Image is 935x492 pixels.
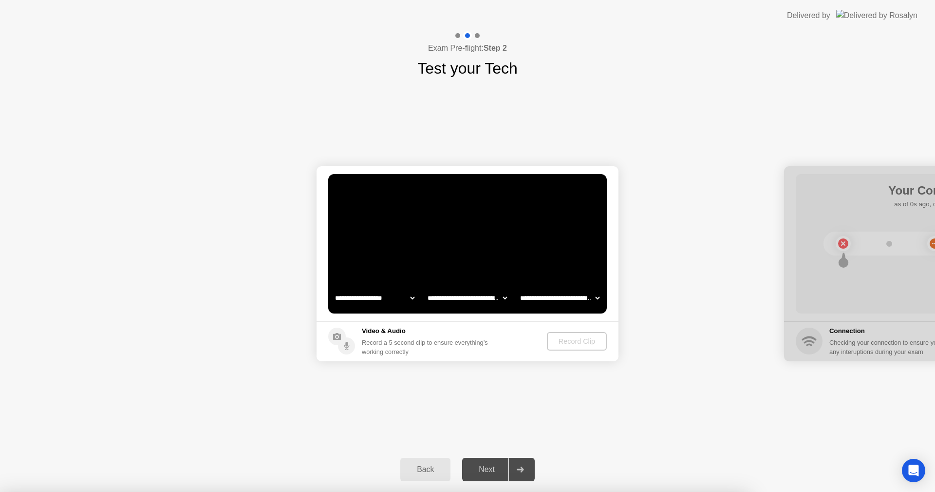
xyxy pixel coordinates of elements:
div: Next [465,465,508,474]
h1: Test your Tech [417,57,518,80]
img: Delivered by Rosalyn [836,10,917,21]
select: Available cameras [333,288,416,308]
h5: Video & Audio [362,326,492,336]
div: Record a 5 second clip to ensure everything’s working correctly [362,338,492,356]
select: Available speakers [426,288,509,308]
div: Record Clip [551,337,603,345]
div: Delivered by [787,10,830,21]
b: Step 2 [484,44,507,52]
select: Available microphones [518,288,601,308]
div: Back [403,465,448,474]
div: Open Intercom Messenger [902,459,925,482]
h4: Exam Pre-flight: [428,42,507,54]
